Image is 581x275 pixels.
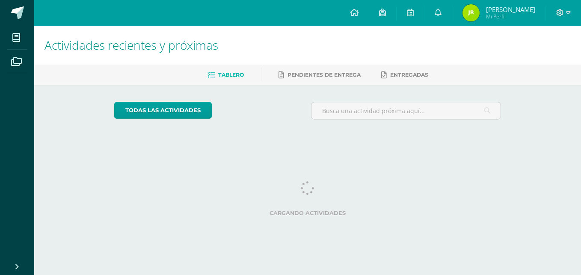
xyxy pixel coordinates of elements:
[114,102,212,119] a: todas las Actividades
[207,68,244,82] a: Tablero
[311,102,501,119] input: Busca una actividad próxima aquí...
[288,72,361,78] span: Pendientes de entrega
[279,68,361,82] a: Pendientes de entrega
[44,37,218,53] span: Actividades recientes y próximas
[462,4,480,21] img: 53ab0507e887bbaf1dc11cf9eef30c93.png
[381,68,428,82] a: Entregadas
[486,5,535,14] span: [PERSON_NAME]
[486,13,535,20] span: Mi Perfil
[114,210,501,216] label: Cargando actividades
[390,72,428,78] span: Entregadas
[218,72,244,78] span: Tablero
